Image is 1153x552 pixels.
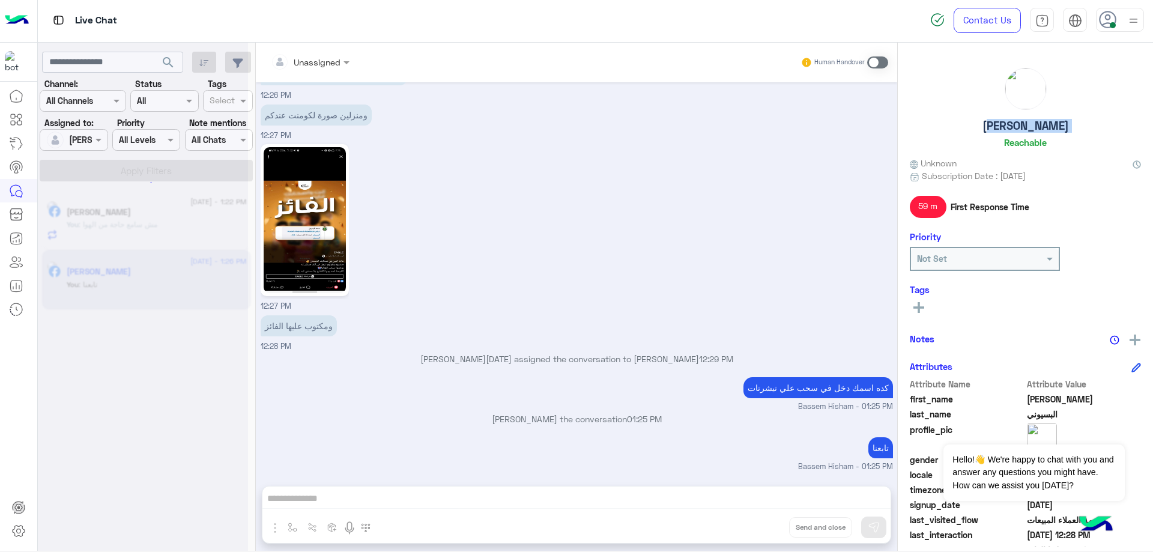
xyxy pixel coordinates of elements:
[910,378,1024,390] span: Attribute Name
[5,51,26,73] img: 713415422032625
[910,196,946,217] span: 59 m
[261,413,893,425] p: [PERSON_NAME] the conversation
[261,342,291,351] span: 12:28 PM
[1035,14,1049,28] img: tab
[951,201,1029,213] span: First Response Time
[261,302,291,311] span: 12:27 PM
[1030,8,1054,33] a: tab
[699,354,733,364] span: 12:29 PM
[910,423,1024,451] span: profile_pic
[910,284,1141,295] h6: Tags
[261,105,372,126] p: 26/8/2025, 12:27 PM
[1126,13,1141,28] img: profile
[75,13,117,29] p: Live Chat
[910,408,1024,420] span: last_name
[1075,504,1117,546] img: hulul-logo.png
[910,453,1024,466] span: gender
[51,13,66,28] img: tab
[627,414,662,424] span: 01:25 PM
[910,484,1024,496] span: timezone
[922,169,1026,182] span: Subscription Date : [DATE]
[208,94,235,109] div: Select
[1130,335,1140,345] img: add
[1068,14,1082,28] img: tab
[1027,408,1142,420] span: البسيوني
[910,231,941,242] h6: Priority
[1027,378,1142,390] span: Attribute Value
[910,157,957,169] span: Unknown
[261,315,337,336] p: 26/8/2025, 12:28 PM
[789,517,852,538] button: Send and close
[1004,137,1047,148] h6: Reachable
[910,499,1024,511] span: signup_date
[910,514,1024,526] span: last_visited_flow
[261,353,893,365] p: [PERSON_NAME][DATE] assigned the conversation to [PERSON_NAME]
[910,333,934,344] h6: Notes
[943,444,1124,501] span: Hello!👋 We're happy to chat with you and answer any questions you might have. How can we assist y...
[743,377,893,398] p: 26/8/2025, 1:25 PM
[982,119,1069,133] h5: [PERSON_NAME]
[910,393,1024,405] span: first_name
[910,529,1024,541] span: last_interaction
[868,437,893,458] p: 26/8/2025, 1:25 PM
[5,8,29,33] img: Logo
[1027,393,1142,405] span: محمد
[910,361,952,372] h6: Attributes
[132,172,153,193] div: loading...
[1027,499,1142,511] span: 2025-08-26T09:25:31.41Z
[910,469,1024,481] span: locale
[1027,529,1142,541] span: 2025-08-26T09:28:09.718Z
[814,58,865,67] small: Human Handover
[1027,514,1142,526] span: خدمة العملاء المبيعات
[1005,68,1046,109] img: picture
[798,461,893,473] span: Bassem Hisham - 01:25 PM
[798,401,893,413] span: Bassem Hisham - 01:25 PM
[1110,335,1119,345] img: notes
[264,147,346,293] img: 538130419_1260919245330522_5995749833227140510_n.jpg
[261,91,291,100] span: 12:26 PM
[261,473,893,485] p: Conversation has been dropped by [PERSON_NAME]
[930,13,945,27] img: spinner
[261,131,291,140] span: 12:27 PM
[954,8,1021,33] a: Contact Us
